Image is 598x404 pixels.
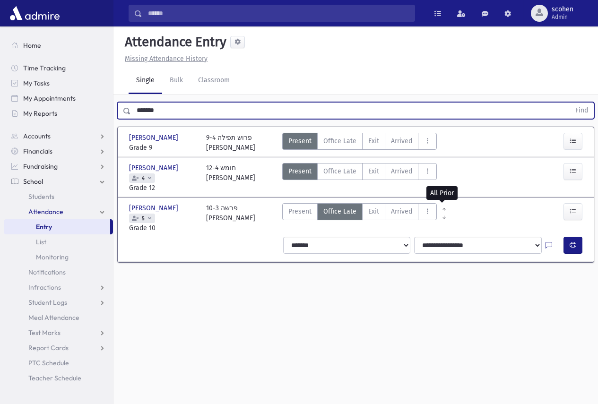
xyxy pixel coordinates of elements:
[36,238,46,246] span: List
[391,166,412,176] span: Arrived
[4,295,113,310] a: Student Logs
[288,166,312,176] span: Present
[28,344,69,352] span: Report Cards
[282,163,437,193] div: AttTypes
[23,79,50,87] span: My Tasks
[129,133,180,143] span: [PERSON_NAME]
[129,183,197,193] span: Grade 12
[140,175,147,181] span: 4
[570,103,594,119] button: Find
[191,68,237,94] a: Classroom
[129,223,197,233] span: Grade 10
[162,68,191,94] a: Bulk
[28,359,69,367] span: PTC Schedule
[323,206,356,216] span: Office Late
[4,234,113,249] a: List
[23,132,51,140] span: Accounts
[28,298,67,307] span: Student Logs
[206,133,255,153] div: 9-4 פרוש תפילה [PERSON_NAME]
[4,280,113,295] a: Infractions
[36,223,52,231] span: Entry
[121,34,226,50] h5: Attendance Entry
[28,328,61,337] span: Test Marks
[23,94,76,103] span: My Appointments
[36,253,69,261] span: Monitoring
[28,283,61,292] span: Infractions
[323,166,356,176] span: Office Late
[129,68,162,94] a: Single
[23,64,66,72] span: Time Tracking
[288,206,312,216] span: Present
[323,136,356,146] span: Office Late
[28,313,79,322] span: Meal Attendance
[23,177,43,186] span: School
[28,192,54,201] span: Students
[8,4,62,23] img: AdmirePro
[4,76,113,91] a: My Tasks
[140,215,147,222] span: 5
[23,41,41,50] span: Home
[282,203,437,233] div: AttTypes
[23,109,57,118] span: My Reports
[4,265,113,280] a: Notifications
[125,55,208,63] u: Missing Attendance History
[391,206,412,216] span: Arrived
[4,310,113,325] a: Meal Attendance
[4,106,113,121] a: My Reports
[4,38,113,53] a: Home
[4,129,113,144] a: Accounts
[368,206,379,216] span: Exit
[282,133,437,153] div: AttTypes
[368,166,379,176] span: Exit
[23,147,52,155] span: Financials
[28,207,63,216] span: Attendance
[4,189,113,204] a: Students
[23,162,58,171] span: Fundraising
[426,186,458,200] div: All Prior
[4,60,113,76] a: Time Tracking
[4,174,113,189] a: School
[206,163,255,193] div: 12-4 חומש [PERSON_NAME]
[4,340,113,355] a: Report Cards
[129,143,197,153] span: Grade 9
[129,163,180,173] span: [PERSON_NAME]
[4,204,113,219] a: Attendance
[28,374,81,382] span: Teacher Schedule
[4,144,113,159] a: Financials
[28,268,66,276] span: Notifications
[552,13,573,21] span: Admin
[4,325,113,340] a: Test Marks
[4,249,113,265] a: Monitoring
[391,136,412,146] span: Arrived
[4,159,113,174] a: Fundraising
[129,203,180,213] span: [PERSON_NAME]
[368,136,379,146] span: Exit
[121,55,208,63] a: Missing Attendance History
[4,219,110,234] a: Entry
[142,5,415,22] input: Search
[4,355,113,370] a: PTC Schedule
[4,370,113,386] a: Teacher Schedule
[552,6,573,13] span: scohen
[4,91,113,106] a: My Appointments
[288,136,312,146] span: Present
[206,203,255,233] div: 10-3 פרשה [PERSON_NAME]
